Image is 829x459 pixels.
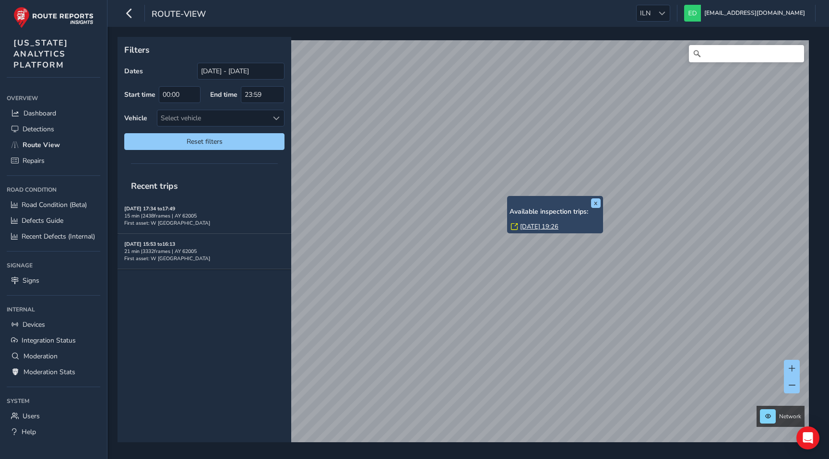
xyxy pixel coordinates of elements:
strong: [DATE] 17:34 to 17:49 [124,205,175,212]
span: Devices [23,320,45,329]
div: Overview [7,91,100,105]
div: Road Condition [7,183,100,197]
div: 15 min | 2438 frames | AY 62005 [124,212,284,219]
a: Moderation Stats [7,364,100,380]
span: Road Condition (Beta) [22,200,87,209]
span: Reset filters [131,137,277,146]
span: Moderation [24,352,58,361]
div: Open Intercom Messenger [796,426,819,449]
button: Reset filters [124,133,284,150]
span: [EMAIL_ADDRESS][DOMAIN_NAME] [704,5,805,22]
a: Moderation [7,348,100,364]
label: Start time [124,90,155,99]
span: route-view [152,8,206,22]
span: ILN [637,5,654,21]
img: rr logo [13,7,94,28]
label: Dates [124,67,143,76]
span: Moderation Stats [24,367,75,377]
a: Dashboard [7,105,100,121]
input: Search [689,45,804,62]
span: First asset: W [GEOGRAPHIC_DATA] [124,219,210,227]
span: Help [22,427,36,436]
a: Defects Guide [7,213,100,229]
div: System [7,394,100,408]
span: First asset: W [GEOGRAPHIC_DATA] [124,255,210,262]
canvas: Map [121,40,809,453]
label: End time [210,90,237,99]
span: Detections [23,125,54,134]
span: [US_STATE] ANALYTICS PLATFORM [13,37,68,70]
a: Recent Defects (Internal) [7,229,100,244]
a: Integration Status [7,333,100,348]
a: Road Condition (Beta) [7,197,100,213]
span: Route View [23,140,60,149]
strong: [DATE] 15:53 to 16:13 [124,241,175,248]
div: Internal [7,302,100,317]
span: Dashboard [24,109,56,118]
a: Route View [7,137,100,153]
span: Integration Status [22,336,76,345]
div: Select vehicle [157,110,268,126]
div: Signage [7,258,100,273]
a: Repairs [7,153,100,169]
h6: Available inspection trips: [509,208,601,216]
span: Recent trips [124,173,185,198]
button: [EMAIL_ADDRESS][DOMAIN_NAME] [684,5,808,22]
a: Help [7,424,100,440]
img: diamond-layout [684,5,701,22]
a: Devices [7,317,100,333]
a: [DATE] 19:26 [520,222,558,231]
span: Repairs [23,156,45,165]
span: Signs [23,276,39,285]
span: Defects Guide [22,216,63,225]
span: Network [779,413,801,420]
button: x [591,198,601,208]
a: Users [7,408,100,424]
span: Users [23,412,40,421]
p: Filters [124,44,284,56]
a: Detections [7,121,100,137]
span: Recent Defects (Internal) [22,232,95,241]
label: Vehicle [124,114,147,123]
a: Signs [7,273,100,288]
div: 21 min | 3332 frames | AY 62005 [124,248,284,255]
